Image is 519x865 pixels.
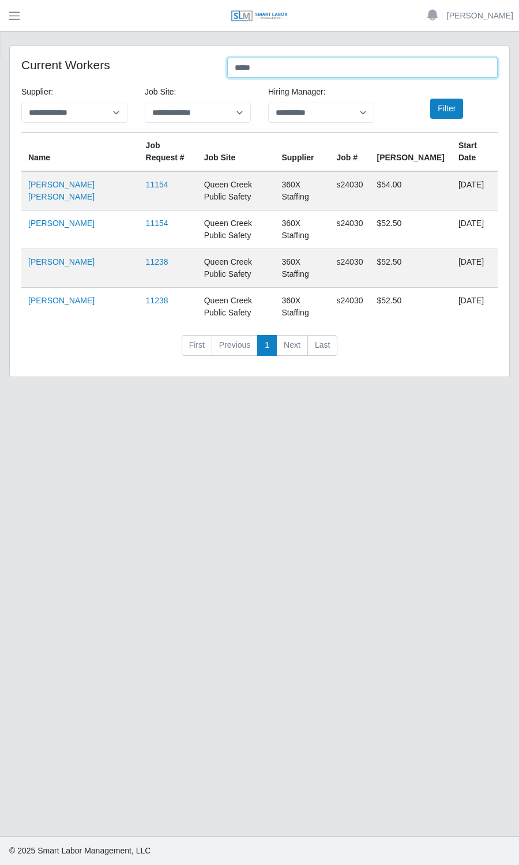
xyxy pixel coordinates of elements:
label: job site: [145,86,176,98]
td: 360X Staffing [274,171,329,210]
th: Job Request # [139,133,197,172]
td: 360X Staffing [274,249,329,288]
a: [PERSON_NAME] [447,10,513,22]
label: Hiring Manager: [268,86,326,98]
nav: pagination [21,335,498,365]
th: Start Date [452,133,498,172]
td: [DATE] [452,249,498,288]
h4: Current Workers [21,58,210,72]
label: Supplier: [21,86,53,98]
td: $52.50 [370,288,451,326]
td: $52.50 [370,249,451,288]
td: 360X Staffing [274,288,329,326]
th: Name [21,133,139,172]
a: 1 [257,335,277,356]
th: [PERSON_NAME] [370,133,451,172]
td: Queen Creek Public Safety [197,171,275,210]
a: 11154 [146,219,168,228]
a: [PERSON_NAME] [28,296,95,305]
td: s24030 [330,249,370,288]
th: Job # [330,133,370,172]
a: [PERSON_NAME] [28,257,95,266]
td: 360X Staffing [274,210,329,249]
th: Supplier [274,133,329,172]
td: $54.00 [370,171,451,210]
a: 11238 [146,296,168,305]
td: [DATE] [452,210,498,249]
td: Queen Creek Public Safety [197,210,275,249]
td: s24030 [330,171,370,210]
a: [PERSON_NAME] [PERSON_NAME] [28,180,95,201]
td: [DATE] [452,288,498,326]
td: s24030 [330,288,370,326]
img: SLM Logo [231,10,288,22]
a: 11238 [146,257,168,266]
a: 11154 [146,180,168,189]
th: job site [197,133,275,172]
td: $52.50 [370,210,451,249]
td: [DATE] [452,171,498,210]
td: Queen Creek Public Safety [197,288,275,326]
td: Queen Creek Public Safety [197,249,275,288]
button: Filter [430,99,463,119]
a: [PERSON_NAME] [28,219,95,228]
span: © 2025 Smart Labor Management, LLC [9,846,151,855]
td: s24030 [330,210,370,249]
